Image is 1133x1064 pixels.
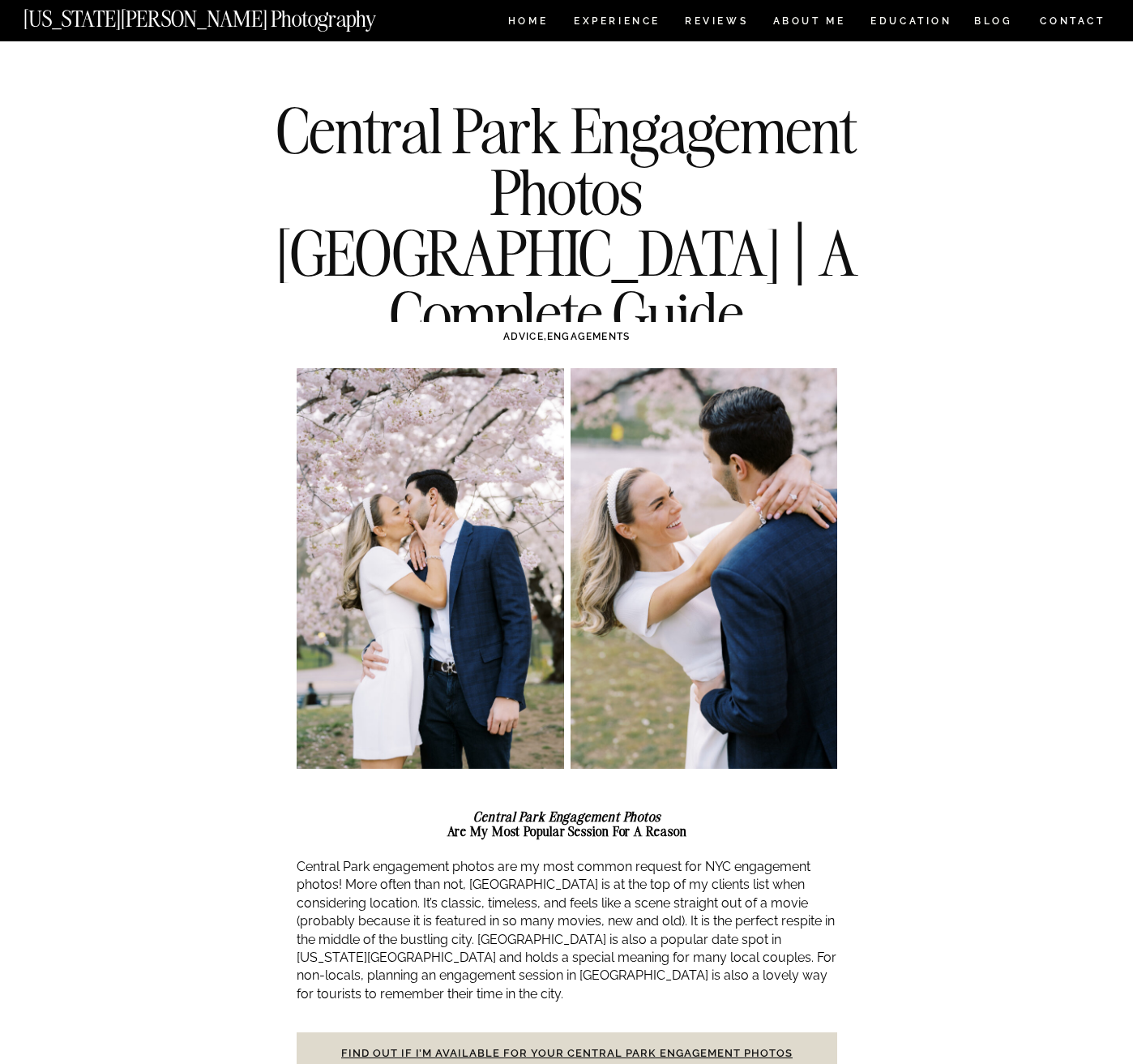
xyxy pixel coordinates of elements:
img: Engagement Photos NYC [297,368,564,769]
a: HOME [505,16,551,30]
h1: Central Park Engagement Photos [GEOGRAPHIC_DATA] | A Complete Guide [272,100,861,345]
a: ENGAGEMENTS [547,331,630,342]
img: Engagement Photos NYC [571,368,838,769]
strong: Are My Most Popular Session For a Reason [447,823,687,839]
h3: , [331,329,802,344]
strong: Central Park Engagement Photos [473,809,661,825]
p: Central Park engagement photos are my most common request for NYC engagement photos! More often t... [297,858,837,1003]
a: [US_STATE][PERSON_NAME] Photography [24,8,430,22]
a: ADVICE [503,331,544,342]
a: CONTACT [1039,12,1106,30]
a: EDUCATION [869,16,954,30]
a: ABOUT ME [772,16,846,30]
a: Experience [574,16,659,30]
a: Find out if I’m available for your Central Park engagement photos [341,1047,793,1059]
a: REVIEWS [685,16,746,30]
a: BLOG [974,16,1013,30]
